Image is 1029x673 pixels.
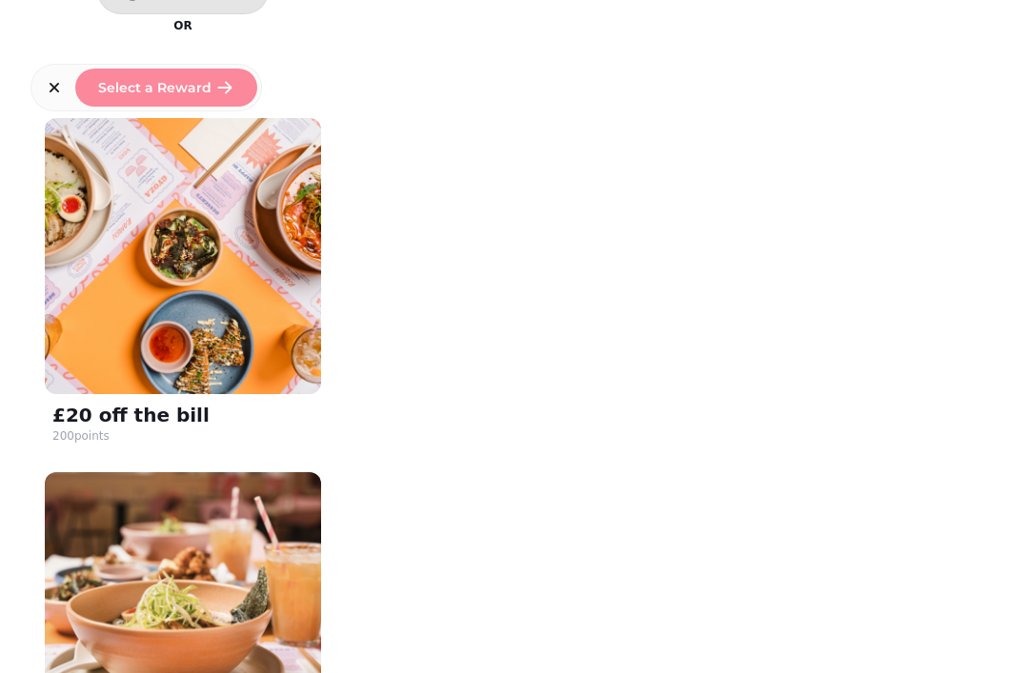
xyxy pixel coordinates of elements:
p: £20 off the bill [52,402,210,428]
div: 200 points [52,428,110,444]
span: Select a Reward [98,81,212,94]
p: OR [173,18,192,33]
img: £20 off the bill [45,118,321,394]
button: Select a Reward [75,69,257,107]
